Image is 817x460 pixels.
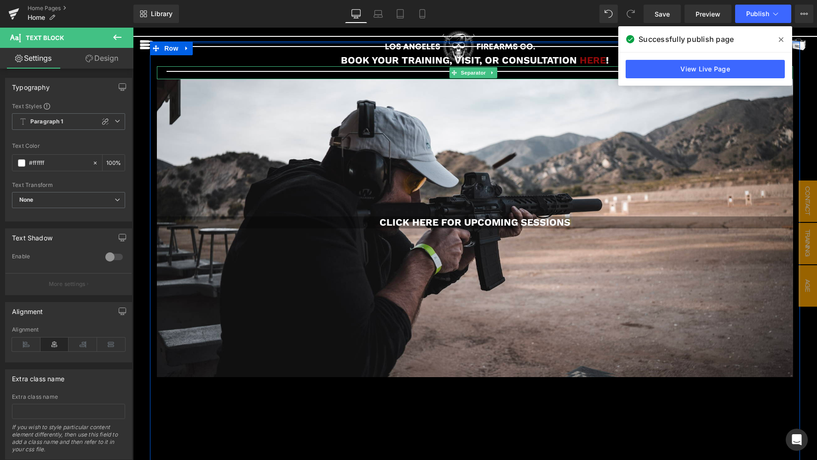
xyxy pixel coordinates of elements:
div: Text Transform [12,182,125,188]
span: Library [151,10,173,18]
button: More settings [6,273,132,295]
input: Color [29,158,88,168]
div: Enable [12,253,96,262]
a: View Live Page [626,60,785,78]
span: Home [28,14,45,21]
a: Mobile [411,5,433,23]
a: Design [69,48,135,69]
p: More settings [49,280,86,288]
a: Preview [685,5,731,23]
div: Open Intercom Messenger [786,429,808,451]
span: Training [666,195,684,237]
a: Home Pages [28,5,133,12]
span: Preview [696,9,720,19]
div: Text Shadow [12,229,52,242]
div: Alignment [12,303,43,315]
b: Paragraph 1 [30,118,63,126]
div: Typography [12,78,50,91]
a: CLICK HERE FOR UPCOMING SESSIONS [247,189,437,200]
span: AGE VERIFICATION [647,238,684,279]
span: Publish [746,10,769,17]
span: Contact [666,153,684,194]
div: Text Color [12,143,125,149]
b: None [19,196,34,203]
a: HERE [447,27,473,38]
a: Desktop [345,5,367,23]
h1: BOOK YOUR TRAINING, VISIT, OR CONSULTATION [24,27,660,39]
div: Extra class name [12,394,125,400]
span: Text Block [26,34,64,41]
button: More [795,5,813,23]
button: Redo [621,5,640,23]
span: ! [473,27,476,38]
span: Successfully publish page [639,34,734,45]
button: Publish [735,5,791,23]
div: Alignment [12,326,125,333]
a: Expand / Collapse [355,40,364,51]
a: New Library [133,5,179,23]
div: If you wish to style particular content element differently, then use this field to add a class n... [12,424,125,459]
div: % [103,155,125,171]
span: Separator [326,40,354,51]
span: Row [29,14,47,28]
a: Expand / Collapse [48,14,60,28]
a: Laptop [367,5,389,23]
span: Save [655,9,670,19]
button: Undo [599,5,618,23]
a: Tablet [389,5,411,23]
div: Extra class name [12,370,64,383]
div: Text Styles [12,102,125,110]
